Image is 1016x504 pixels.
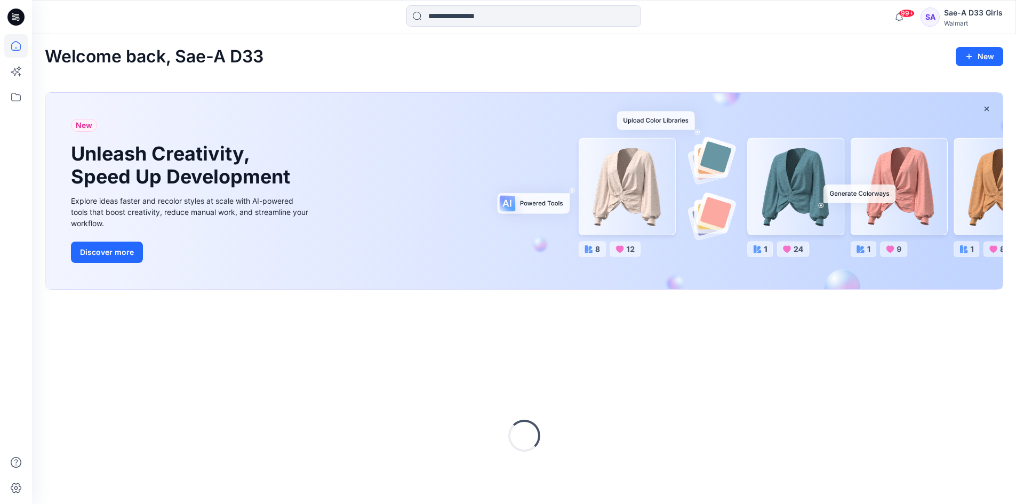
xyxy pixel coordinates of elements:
[944,6,1003,19] div: Sae-A D33 Girls
[921,7,940,27] div: SA
[71,142,295,188] h1: Unleash Creativity, Speed Up Development
[71,242,143,263] button: Discover more
[71,195,311,229] div: Explore ideas faster and recolor styles at scale with AI-powered tools that boost creativity, red...
[76,119,92,132] span: New
[944,19,1003,27] div: Walmart
[956,47,1003,66] button: New
[45,47,263,67] h2: Welcome back, Sae-A D33
[71,242,311,263] a: Discover more
[899,9,915,18] span: 99+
